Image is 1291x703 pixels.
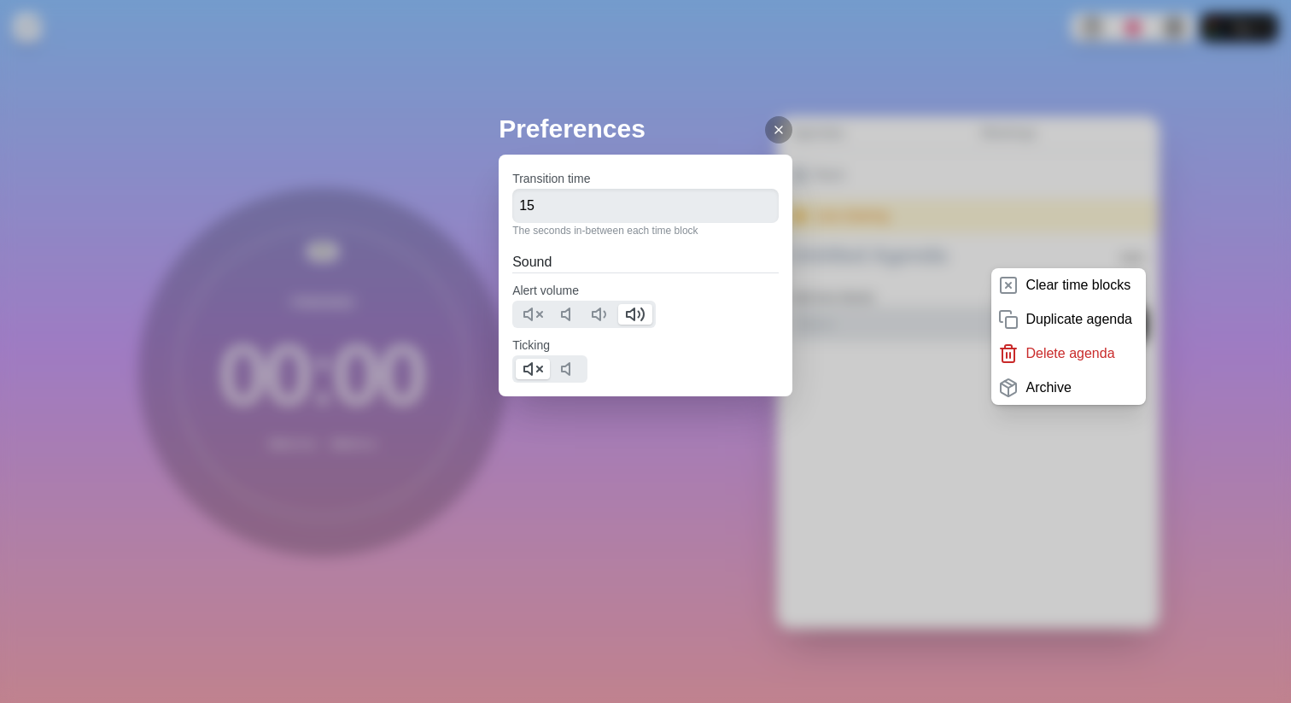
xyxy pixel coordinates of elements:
h2: Sound [512,252,779,272]
p: Duplicate agenda [1025,309,1132,330]
label: Alert volume [512,284,579,297]
label: Transition time [512,172,590,185]
p: Archive [1025,378,1071,398]
p: Clear time blocks [1025,275,1130,296]
p: Delete agenda [1025,343,1114,364]
p: The seconds in-between each time block [512,223,779,238]
label: Ticking [512,338,550,352]
h2: Preferences [499,109,792,148]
